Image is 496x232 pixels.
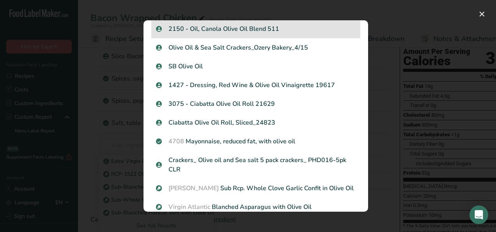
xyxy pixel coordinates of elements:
[156,186,162,191] img: Sub Recipe
[469,205,488,224] div: Open Intercom Messenger
[156,204,162,210] img: Sub Recipe
[156,62,356,71] p: SB Olive Oil
[156,202,356,212] p: Blanched Asparagus with Olive Oil
[168,184,219,193] span: [PERSON_NAME]
[156,24,356,34] p: 2150 - Oil, Canola Olive Oil Blend 511
[156,155,356,174] p: Crackers_ Olive oil and Sea salt 5 pack crackers_ PHD016-5pk CLR
[156,184,356,193] p: Sub Rcp. Whole Clove Garlic Confit in Olive Oil
[156,118,356,127] p: Ciabatta Olive Oil Roll, Sliced_24823
[156,80,356,90] p: 1427 - Dressing, Red Wine & Olive Oil Vinaigrette 19617
[156,137,356,146] p: Mayonnaise, reduced fat, with olive oil
[168,137,184,146] span: 4708
[156,43,356,52] p: Olive Oil & Sea Salt Crackers_Ozery Bakery_4/15
[168,203,210,211] span: Virgin Atlantic
[156,99,356,109] p: 3075 - Ciabatta Olive Oil Roll 21629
